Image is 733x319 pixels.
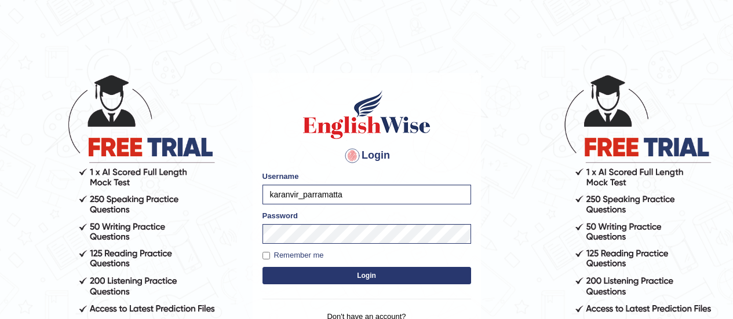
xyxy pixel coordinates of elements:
label: Username [262,171,299,182]
img: Logo of English Wise sign in for intelligent practice with AI [301,89,433,141]
label: Remember me [262,250,324,261]
input: Remember me [262,252,270,259]
h4: Login [262,146,471,165]
button: Login [262,267,471,284]
label: Password [262,210,298,221]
